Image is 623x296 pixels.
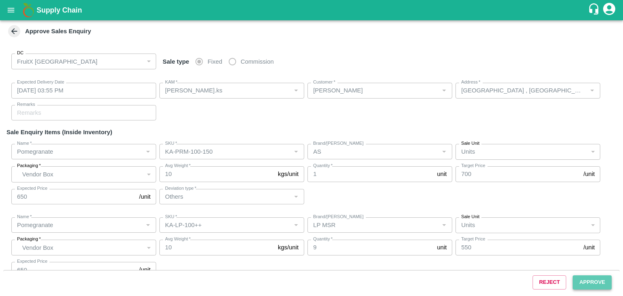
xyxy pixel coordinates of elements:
[313,163,333,169] label: Quantity
[533,275,566,290] button: Reject
[17,163,41,169] label: Packaging
[11,83,150,98] input: Choose date, selected date is Sep 19, 2025
[461,221,475,230] p: Units
[139,192,150,201] p: /unit
[17,258,47,265] label: Expected Price
[165,79,178,86] label: KAM
[278,169,299,178] p: kgs/unit
[461,79,480,86] label: Address
[313,140,363,147] label: Brand/[PERSON_NAME]
[22,243,143,252] p: Vendor Box
[17,236,41,242] label: Packaging
[159,166,275,182] input: 0.0
[241,57,274,66] span: Commission
[583,169,595,178] p: /unit
[165,140,177,147] label: SKU
[278,243,299,252] p: kgs/unit
[162,220,288,230] input: SKU
[461,163,485,169] label: Target Price
[25,28,91,34] strong: Approve Sales Enquiry
[165,163,191,169] label: Avg Weight
[461,236,485,242] label: Target Price
[17,185,47,192] label: Expected Price
[458,85,584,96] input: Address
[20,2,37,18] img: logo
[162,146,288,157] input: SKU
[17,214,32,220] label: Name
[37,4,588,16] a: Supply Chain
[159,240,275,255] input: 0.0
[313,214,363,220] label: Brand/[PERSON_NAME]
[208,57,222,66] span: Fixed
[461,214,479,220] label: Sale Unit
[2,1,20,19] button: open drawer
[17,57,97,66] p: FruitX [GEOGRAPHIC_DATA]
[17,101,35,108] label: Remarks
[6,129,112,135] strong: Sale Enquiry Items (Inside Inventory)
[310,146,436,157] input: Create Brand/Marka
[588,3,602,17] div: customer-support
[310,220,436,230] input: Create Brand/Marka
[14,220,140,230] input: Name
[17,79,64,86] label: Expected Delivery Date
[139,265,150,274] p: /unit
[437,243,447,252] p: unit
[17,50,24,56] label: DC
[307,166,434,182] input: 0.0
[461,140,479,147] label: Sale Unit
[313,236,333,242] label: Quantity
[583,243,595,252] p: /unit
[11,105,156,120] input: Remarks
[165,185,196,192] label: Deviation type
[37,6,82,14] b: Supply Chain
[14,146,140,157] input: Name
[602,2,617,19] div: account of current user
[573,275,612,290] button: Approve
[437,169,447,178] p: unit
[165,214,177,220] label: SKU
[162,85,288,96] input: KAM
[162,191,288,202] input: Deviation Type
[159,58,192,65] span: Sale type
[310,85,436,96] input: Select KAM & enter 3 characters
[22,170,143,179] p: Vendor Box
[313,79,335,86] label: Customer
[307,240,434,255] input: 0.0
[17,140,32,147] label: Name
[165,236,191,242] label: Avg Weight
[461,147,475,156] p: Units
